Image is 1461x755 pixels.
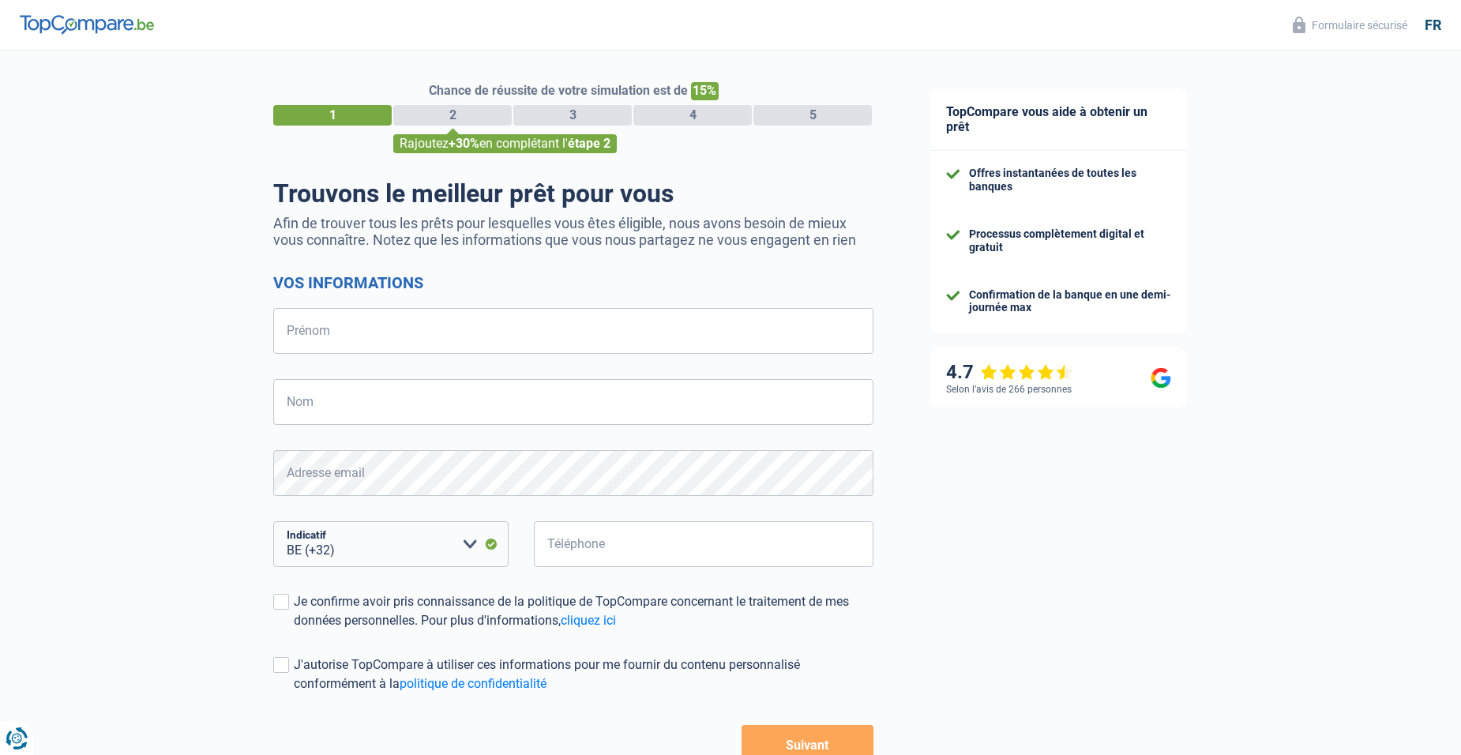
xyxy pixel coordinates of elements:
div: Je confirme avoir pris connaissance de la politique de TopCompare concernant le traitement de mes... [294,592,873,630]
a: politique de confidentialité [400,676,546,691]
span: +30% [449,136,479,151]
div: Selon l’avis de 266 personnes [946,384,1072,395]
div: TopCompare vous aide à obtenir un prêt [930,88,1187,151]
div: 1 [273,105,392,126]
span: étape 2 [568,136,610,151]
div: Offres instantanées de toutes les banques [969,167,1171,193]
input: 401020304 [534,521,873,567]
div: 2 [393,105,512,126]
div: Rajoutez en complétant l' [393,134,617,153]
div: 4.7 [946,361,1073,384]
button: Formulaire sécurisé [1283,12,1417,38]
span: Chance de réussite de votre simulation est de [429,83,688,98]
div: 5 [753,105,872,126]
div: 3 [513,105,632,126]
div: 4 [633,105,752,126]
h1: Trouvons le meilleur prêt pour vous [273,178,873,208]
div: fr [1425,17,1441,34]
h2: Vos informations [273,273,873,292]
a: cliquez ici [561,613,616,628]
img: TopCompare Logo [20,15,154,34]
div: Processus complètement digital et gratuit [969,227,1171,254]
div: Confirmation de la banque en une demi-journée max [969,288,1171,315]
span: 15% [691,82,719,100]
p: Afin de trouver tous les prêts pour lesquelles vous êtes éligible, nous avons besoin de mieux vou... [273,215,873,248]
div: J'autorise TopCompare à utiliser ces informations pour me fournir du contenu personnalisé conform... [294,655,873,693]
